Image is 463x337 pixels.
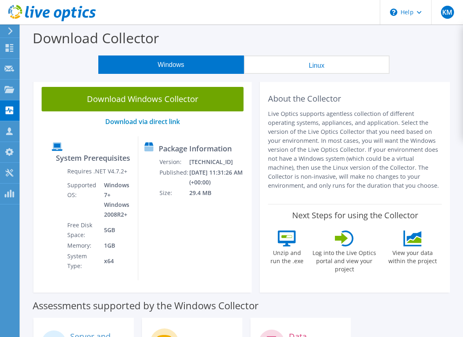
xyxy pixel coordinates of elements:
[383,246,442,265] label: View your data within the project
[189,167,248,188] td: [DATE] 11:31:26 AM (+00:00)
[67,180,98,220] td: Supported OS:
[67,167,127,175] label: Requires .NET V4.7.2+
[98,220,132,240] td: 5GB
[42,87,244,111] a: Download Windows Collector
[56,154,130,162] label: System Prerequisites
[98,180,132,220] td: Windows 7+ Windows 2008R2+
[98,55,244,74] button: Windows
[189,188,248,198] td: 29.4 MB
[105,117,180,126] a: Download via direct link
[268,109,442,190] p: Live Optics supports agentless collection of different operating systems, appliances, and applica...
[189,157,248,167] td: [TECHNICAL_ID]
[268,246,306,265] label: Unzip and run the .exe
[67,220,98,240] td: Free Disk Space:
[98,251,132,271] td: x64
[159,188,189,198] td: Size:
[67,251,98,271] td: System Type:
[244,55,390,74] button: Linux
[310,246,379,273] label: Log into the Live Optics portal and view your project
[33,29,159,47] label: Download Collector
[441,6,454,19] span: KM
[67,240,98,251] td: Memory:
[159,167,189,188] td: Published:
[268,94,442,104] h2: About the Collector
[159,144,232,153] label: Package Information
[98,240,132,251] td: 1GB
[33,302,259,310] label: Assessments supported by the Windows Collector
[159,157,189,167] td: Version:
[292,211,418,220] label: Next Steps for using the Collector
[390,9,397,16] svg: \n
